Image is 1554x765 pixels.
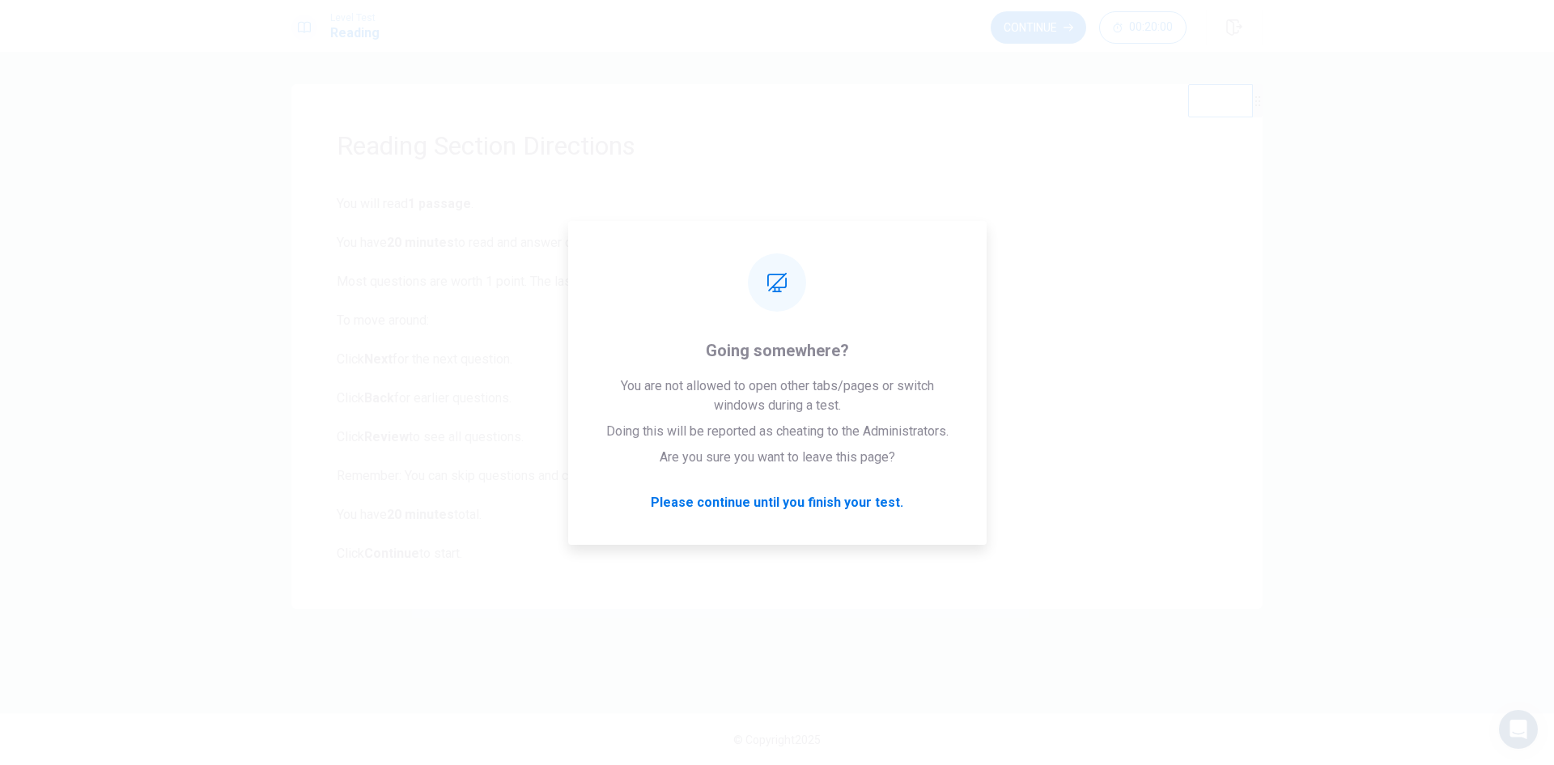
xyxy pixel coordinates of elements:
[330,12,380,23] span: Level Test
[733,733,821,746] span: © Copyright 2025
[991,11,1086,44] button: Continue
[330,23,380,43] h1: Reading
[337,130,1217,162] h1: Reading Section Directions
[337,194,1217,563] span: You will read . You have to read and answer questions. Most questions are worth 1 point. The last...
[1129,21,1173,34] span: 00:20:00
[1099,11,1187,44] button: 00:20:00
[364,390,394,406] b: Back
[364,429,409,444] b: Review
[387,235,454,250] b: 20 minutes
[408,196,471,211] b: 1 passage
[1499,710,1538,749] div: Open Intercom Messenger
[364,351,393,367] b: Next
[387,507,454,522] b: 20 minutes
[364,546,419,561] b: Continue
